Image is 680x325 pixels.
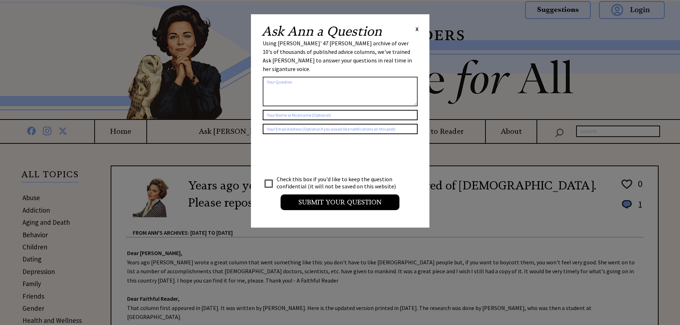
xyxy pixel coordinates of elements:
[263,39,418,73] div: Using [PERSON_NAME]' 47 [PERSON_NAME] archive of over 10's of thousands of published advice colum...
[263,141,371,169] iframe: reCAPTCHA
[415,25,419,32] span: X
[281,194,399,210] input: Submit your Question
[262,25,382,38] h2: Ask Ann a Question
[263,124,418,134] input: Your Email Address (Optional if you would like notifications on this post)
[263,110,418,120] input: Your Name or Nickname (Optional)
[276,175,403,190] td: Check this box if you'd like to keep the question confidential (it will not be saved on this webs...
